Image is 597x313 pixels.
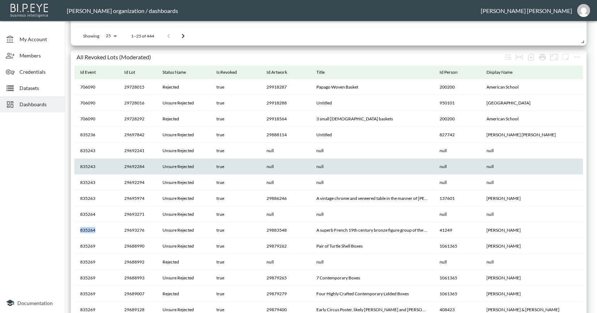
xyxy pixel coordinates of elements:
th: Untitled [311,127,434,143]
th: 835243 [74,159,118,175]
th: 29888114 [261,127,311,143]
img: 48a08454d2e9a98355129b96a95f95bf [577,4,590,17]
th: 835236 [74,127,118,143]
th: Unsure Rejected [157,95,211,111]
th: 3 small Native American baskets [311,111,434,127]
th: 706090 [74,111,118,127]
div: 25 [102,31,120,40]
th: true [211,254,261,270]
th: 29728292 [118,111,157,127]
div: Display Name [486,68,512,77]
th: 835243 [74,175,118,190]
span: Id Lot [124,68,144,77]
th: null [311,175,434,190]
th: 29728016 [118,95,157,111]
th: 1061365 [434,286,481,302]
div: Status Name [163,68,186,77]
th: true [211,175,261,190]
button: more [571,51,583,63]
th: null [261,143,311,159]
th: Unsure Rejected [157,143,211,159]
th: null [261,254,311,270]
div: Is Revoked [216,68,237,77]
th: true [211,95,261,111]
th: Rejected [157,254,211,270]
th: 29728015 [118,79,157,95]
th: 29695974 [118,190,157,206]
th: Rejected [157,286,211,302]
th: Rejected [157,79,211,95]
span: Datasets [20,84,59,92]
th: Robert Beaven [481,286,583,302]
th: 835269 [74,286,118,302]
th: Unsure Rejected [157,238,211,254]
th: American School [481,79,583,95]
th: true [211,222,261,238]
th: 29689007 [118,286,157,302]
p: 1–25 of 444 [131,33,154,39]
th: null [311,254,434,270]
th: 835269 [74,238,118,254]
th: Unsure Rejected [157,270,211,286]
span: Dashboards [20,100,59,108]
th: 1061365 [434,238,481,254]
th: null [311,159,434,175]
th: 835243 [74,143,118,159]
div: Id Person [440,68,458,77]
th: A vintage chrome and veneered table in the manner of Milo Baughman [311,190,434,206]
div: Print [537,51,548,63]
th: A superb French 19th century bronze figure group of the fawn, maiden and cherub supported on a Ve... [311,222,434,238]
th: 29692284 [118,159,157,175]
th: 29688990 [118,238,157,254]
th: David Lorenz Winston [481,127,583,143]
th: true [211,270,261,286]
th: Pair of Turtle Shell Boxes [311,238,434,254]
th: true [211,143,261,159]
img: bipeye-logo [9,2,51,18]
span: Display Name [486,68,522,77]
th: 1061365 [434,270,481,286]
th: 29918288 [261,95,311,111]
th: Untitled [311,95,434,111]
span: Id Person [440,68,467,77]
th: 29918287 [261,79,311,95]
th: null [434,175,481,190]
th: 29697842 [118,127,157,143]
th: Unsure Rejected [157,175,211,190]
div: Id Artwork [267,68,287,77]
span: Id Artwork [267,68,297,77]
th: null [434,254,481,270]
th: 29692241 [118,143,157,159]
div: Title [316,68,325,77]
th: Claude Michel Clodion [481,222,583,238]
th: 29886246 [261,190,311,206]
th: true [211,111,261,127]
p: Showing [83,33,99,39]
th: Rejected [157,111,211,127]
div: [PERSON_NAME] organization / dashboards [67,7,481,14]
th: 200200 [434,79,481,95]
th: true [211,238,261,254]
th: Four Highly Crafted Contemporary Lidded Boxes [311,286,434,302]
th: Robert Beaven [481,270,583,286]
th: 29879279 [261,286,311,302]
th: 835269 [74,254,118,270]
th: null [481,159,583,175]
button: more [560,51,571,63]
th: 29688993 [118,270,157,286]
th: null [481,143,583,159]
span: My Account [20,35,59,43]
th: 29693271 [118,206,157,222]
a: Documentation [6,299,59,307]
th: 29692294 [118,175,157,190]
span: Title [316,68,334,77]
div: Id Lot [124,68,135,77]
th: null [311,206,434,222]
span: Chart settings [571,51,583,63]
div: All Revoked Lots (Moderated) [77,53,502,60]
th: 835264 [74,206,118,222]
th: null [481,206,583,222]
th: Milo Baughman [481,190,583,206]
th: 7 Contemporary Boxes [311,270,434,286]
th: true [211,190,261,206]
